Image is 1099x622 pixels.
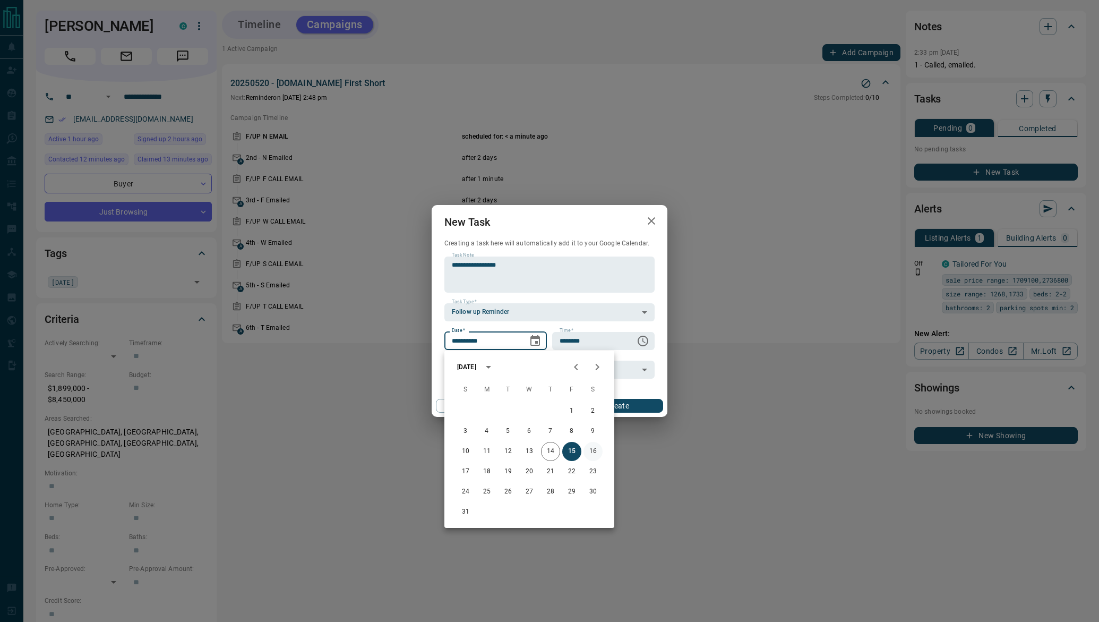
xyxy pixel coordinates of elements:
span: Sunday [456,379,475,401]
label: Date [452,327,465,334]
button: 23 [583,462,603,481]
button: 18 [477,462,496,481]
button: 22 [562,462,581,481]
button: 3 [456,422,475,441]
button: 27 [520,482,539,501]
button: Next month [587,356,608,378]
span: Tuesday [499,379,518,401]
button: Create [572,399,663,413]
label: Task Note [452,252,474,259]
button: 12 [499,442,518,461]
button: 8 [562,422,581,441]
button: 19 [499,462,518,481]
button: Choose time, selected time is 6:00 AM [632,330,654,352]
span: Thursday [541,379,560,401]
button: 29 [562,482,581,501]
button: 13 [520,442,539,461]
button: Cancel [436,399,527,413]
button: 28 [541,482,560,501]
button: 6 [520,422,539,441]
button: 26 [499,482,518,501]
button: 15 [562,442,581,461]
span: Friday [562,379,581,401]
label: Task Type [452,299,477,305]
button: 10 [456,442,475,461]
button: 17 [456,462,475,481]
button: 5 [499,422,518,441]
p: Creating a task here will automatically add it to your Google Calendar. [444,239,655,248]
button: 31 [456,502,475,522]
button: 21 [541,462,560,481]
button: 30 [583,482,603,501]
button: 2 [583,402,603,421]
button: 20 [520,462,539,481]
span: Saturday [583,379,603,401]
button: 25 [477,482,496,501]
div: [DATE] [457,362,476,372]
button: 9 [583,422,603,441]
button: Previous month [565,356,587,378]
button: 1 [562,402,581,421]
button: 16 [583,442,603,461]
div: Follow up Reminder [444,303,655,321]
button: 14 [541,442,560,461]
button: Choose date, selected date is Aug 15, 2025 [525,330,546,352]
button: 11 [477,442,496,461]
h2: New Task [432,205,503,239]
button: 24 [456,482,475,501]
label: Time [560,327,573,334]
button: 4 [477,422,496,441]
button: 7 [541,422,560,441]
span: Wednesday [520,379,539,401]
span: Monday [477,379,496,401]
button: calendar view is open, switch to year view [479,358,497,376]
